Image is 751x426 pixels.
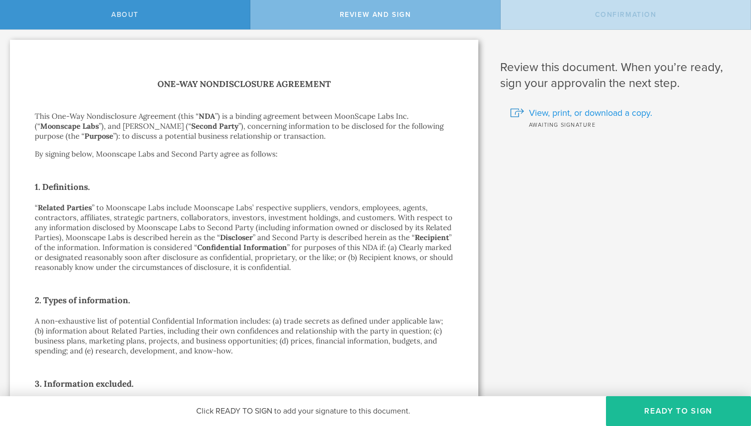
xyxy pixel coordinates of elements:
[111,10,139,19] span: About
[35,149,453,159] p: By signing below, Moonscape Labs and Second Party agree as follows:
[340,10,411,19] span: Review and sign
[510,119,736,129] div: Awaiting signature
[606,396,751,426] button: Ready to Sign
[35,77,453,91] h1: One-Way Nondisclosure Agreement
[35,292,453,308] h2: 2. Types of information.
[38,203,92,212] strong: Related Parties
[529,106,652,119] span: View, print, or download a copy.
[35,179,453,195] h2: 1. Definitions.
[500,60,736,91] h1: Review this document. When you’re ready, sign your approval in the next step.
[35,203,453,272] p: “ ” to Moonscape Labs include Moonscape Labs’ respective suppliers, vendors, employees, agents, c...
[595,10,657,19] span: Confirmation
[191,121,238,131] strong: Second Party
[40,121,99,131] strong: Moonscape Labs
[701,348,751,396] iframe: Chat Widget
[415,233,449,242] strong: Recipient
[84,131,113,141] strong: Purpose
[199,111,215,121] strong: NDA
[197,243,287,252] strong: Confidential Information
[35,111,453,141] p: This One-Way Nondisclosure Agreement (this “ ”) is a binding agreement between MoonScape Labs Inc...
[35,316,453,356] p: A non-exhaustive list of potential Confidential Information includes: (a) trade secrets as define...
[220,233,253,242] strong: Discloser
[35,376,453,392] h2: 3. Information excluded.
